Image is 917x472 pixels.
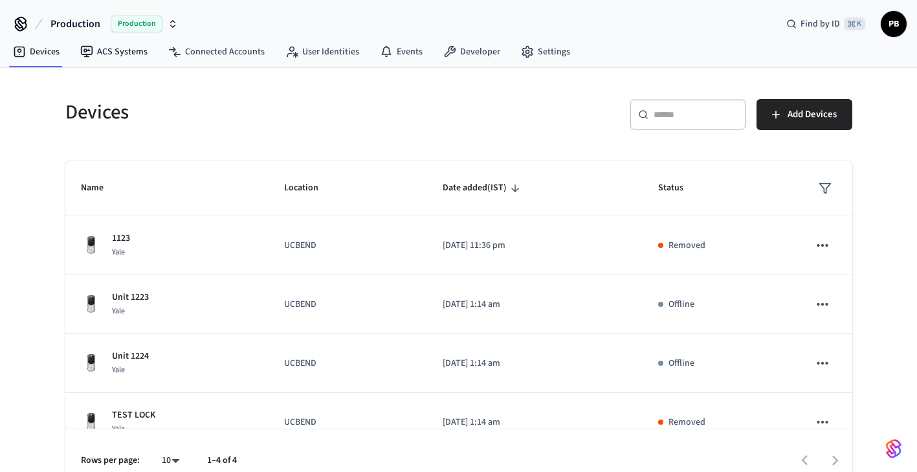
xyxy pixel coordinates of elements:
[65,161,852,452] table: sticky table
[757,99,852,130] button: Add Devices
[788,106,837,123] span: Add Devices
[65,99,451,126] h5: Devices
[81,178,120,198] span: Name
[81,412,102,433] img: Yale Assure Touchscreen Wifi Smart Lock, Satin Nickel, Front
[112,306,125,317] span: Yale
[433,40,511,63] a: Developer
[275,40,370,63] a: User Identities
[284,178,335,198] span: Location
[284,239,412,253] p: UCBEND
[886,438,901,459] img: SeamLogoGradient.69752ec5.svg
[882,12,905,36] span: PB
[443,298,628,311] p: [DATE] 1:14 am
[155,451,186,470] div: 10
[776,12,876,36] div: Find by ID⌘ K
[112,409,155,422] p: TEST LOCK
[844,17,865,30] span: ⌘ K
[3,40,70,63] a: Devices
[112,247,125,258] span: Yale
[443,416,628,429] p: [DATE] 1:14 am
[668,357,694,370] p: Offline
[284,357,412,370] p: UCBEND
[668,239,705,253] p: Removed
[81,454,140,467] p: Rows per page:
[81,294,102,315] img: Yale Assure Touchscreen Wifi Smart Lock, Satin Nickel, Front
[112,232,130,245] p: 1123
[81,235,102,256] img: Yale Assure Touchscreen Wifi Smart Lock, Satin Nickel, Front
[443,239,628,253] p: [DATE] 11:36 pm
[81,353,102,374] img: Yale Assure Touchscreen Wifi Smart Lock, Satin Nickel, Front
[443,178,524,198] span: Date added(IST)
[668,298,694,311] p: Offline
[70,40,158,63] a: ACS Systems
[511,40,580,63] a: Settings
[111,16,162,32] span: Production
[284,416,412,429] p: UCBEND
[158,40,275,63] a: Connected Accounts
[801,17,840,30] span: Find by ID
[50,16,100,32] span: Production
[658,178,700,198] span: Status
[112,365,125,376] span: Yale
[207,454,237,467] p: 1–4 of 4
[881,11,907,37] button: PB
[112,291,149,304] p: Unit 1223
[370,40,433,63] a: Events
[112,423,125,434] span: Yale
[284,298,412,311] p: UCBEND
[668,416,705,429] p: Removed
[112,350,149,363] p: Unit 1224
[443,357,628,370] p: [DATE] 1:14 am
